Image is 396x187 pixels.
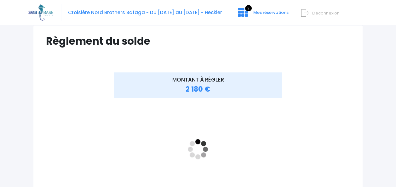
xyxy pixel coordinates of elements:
span: Déconnexion [312,10,340,16]
h1: Règlement du solde [46,35,350,47]
a: 2 Mes réservations [233,12,292,18]
span: Croisière Nord Brothers Safaga - Du [DATE] au [DATE] - Heckler [68,9,222,16]
span: Mes réservations [253,9,289,15]
span: 2 [245,5,252,11]
span: MONTANT À RÉGLER [172,76,224,83]
span: 2 180 € [186,84,210,94]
